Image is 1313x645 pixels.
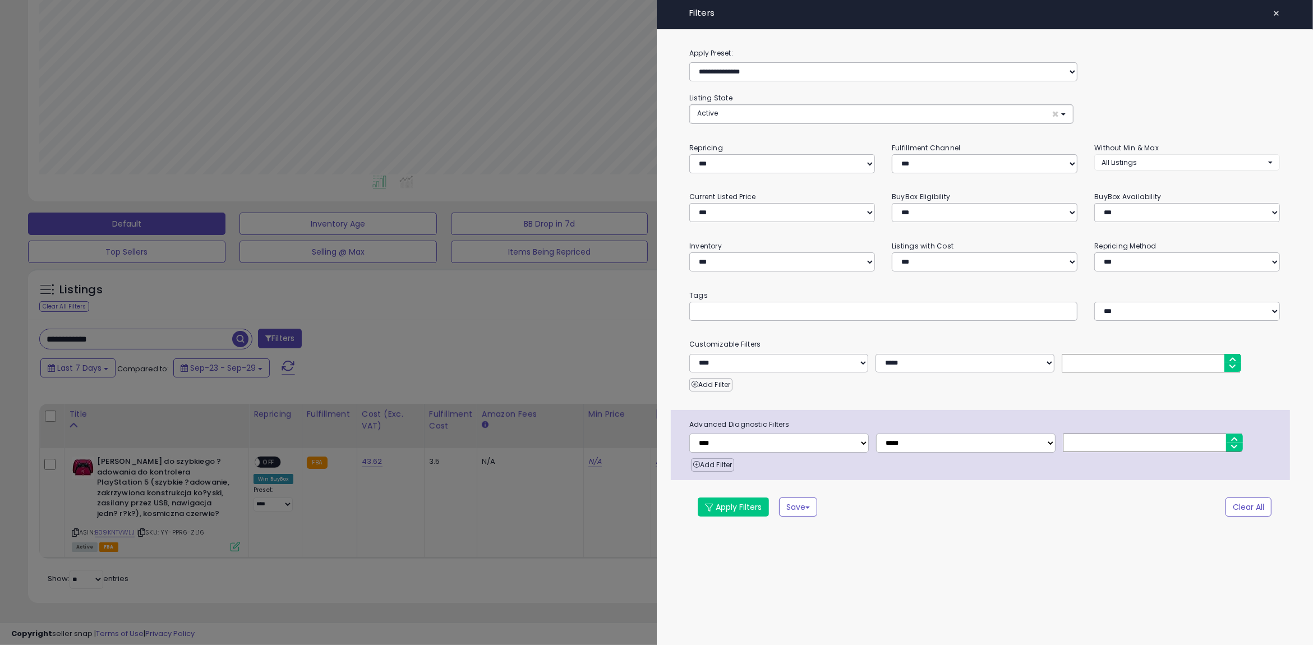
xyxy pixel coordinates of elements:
[1094,192,1161,201] small: BuyBox Availability
[690,105,1073,123] button: Active ×
[681,47,1288,59] label: Apply Preset:
[1094,143,1159,153] small: Without Min & Max
[892,143,960,153] small: Fulfillment Channel
[689,192,755,201] small: Current Listed Price
[697,108,718,118] span: Active
[1094,241,1157,251] small: Repricing Method
[1052,108,1059,120] span: ×
[681,338,1288,351] small: Customizable Filters
[1094,154,1280,171] button: All Listings
[691,458,734,472] button: Add Filter
[689,93,732,103] small: Listing State
[689,143,723,153] small: Repricing
[698,497,769,517] button: Apply Filters
[892,192,950,201] small: BuyBox Eligibility
[1273,6,1280,21] span: ×
[1102,158,1137,167] span: All Listings
[681,289,1288,302] small: Tags
[681,418,1290,431] span: Advanced Diagnostic Filters
[892,241,953,251] small: Listings with Cost
[689,378,732,391] button: Add Filter
[1268,6,1284,21] button: ×
[689,241,722,251] small: Inventory
[689,8,1280,18] h4: Filters
[779,497,817,517] button: Save
[1226,497,1271,517] button: Clear All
